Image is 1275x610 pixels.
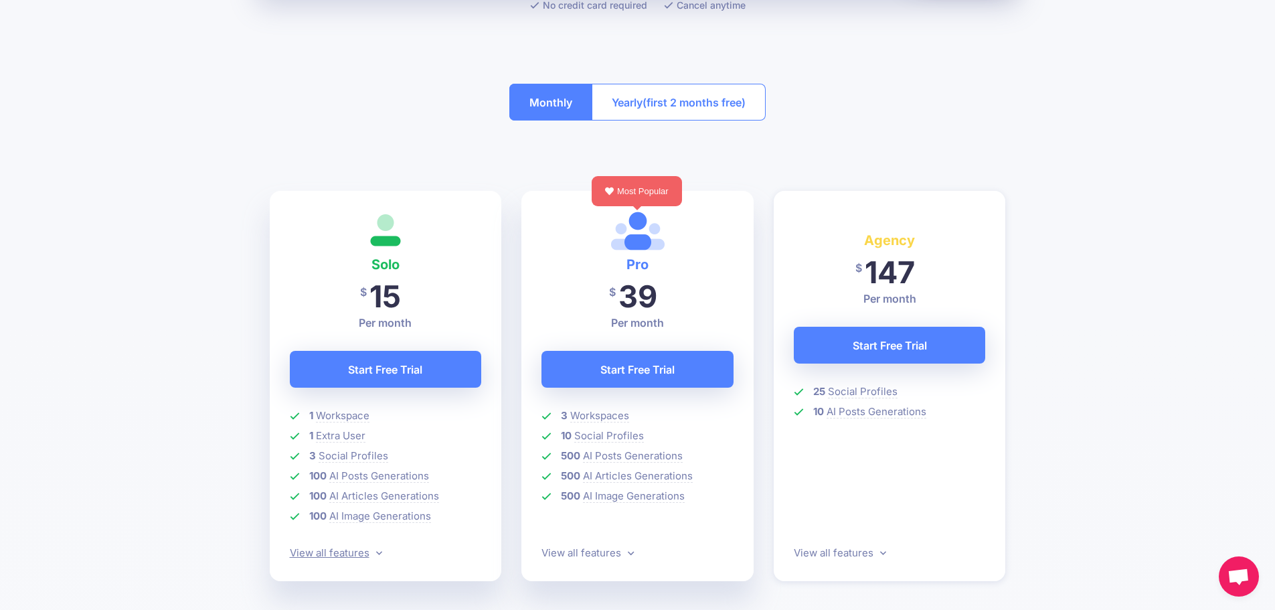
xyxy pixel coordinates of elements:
[827,405,926,418] span: AI Posts Generations
[574,429,644,443] span: Social Profiles
[369,278,401,315] span: 15
[813,385,825,398] b: 25
[583,469,693,483] span: AI Articles Generations
[290,254,482,275] h4: Solo
[570,409,629,423] span: Workspaces
[309,489,327,502] b: 100
[541,254,734,275] h4: Pro
[592,176,682,206] div: Most Popular
[794,546,886,559] a: View all features
[609,277,616,307] span: $
[309,429,313,442] b: 1
[583,489,685,503] span: AI Image Generations
[592,84,766,121] button: Yearly(first 2 months free)
[855,253,862,283] span: $
[583,449,683,463] span: AI Posts Generations
[561,409,568,422] b: 3
[329,489,439,503] span: AI Articles Generations
[316,429,365,443] span: Extra User
[290,351,482,388] a: Start Free Trial
[561,469,580,482] b: 500
[561,489,580,502] b: 500
[643,92,746,113] span: (first 2 months free)
[509,84,592,121] button: Monthly
[1219,556,1259,597] a: Open chat
[319,449,388,463] span: Social Profiles
[309,449,316,462] b: 3
[618,278,657,315] span: 39
[290,546,382,559] a: View all features
[360,277,367,307] span: $
[309,409,313,422] b: 1
[794,291,986,307] p: Per month
[329,510,431,523] span: AI Image Generations
[794,327,986,364] a: Start Free Trial
[865,254,915,291] span: 147
[561,449,580,462] b: 500
[541,351,734,388] a: Start Free Trial
[828,385,898,398] span: Social Profiles
[309,469,327,482] b: 100
[561,429,572,442] b: 10
[813,405,824,418] b: 10
[541,546,634,559] a: View all features
[329,469,429,483] span: AI Posts Generations
[309,510,327,522] b: 100
[794,230,986,251] h4: Agency
[290,315,482,331] p: Per month
[316,409,369,423] span: Workspace
[541,315,734,331] p: Per month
